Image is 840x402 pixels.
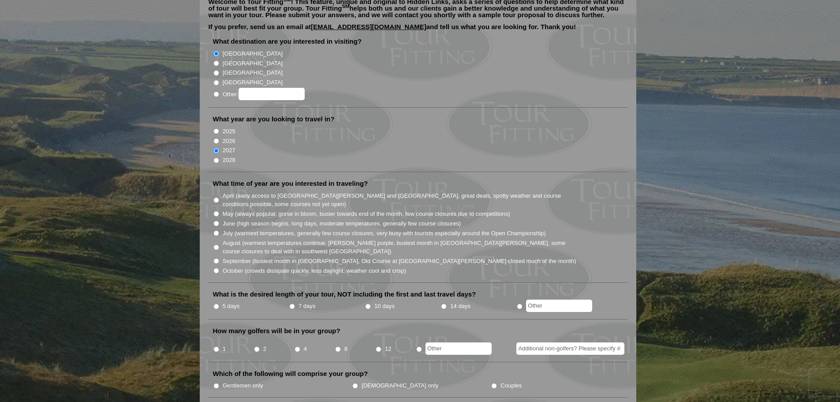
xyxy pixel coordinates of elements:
label: [GEOGRAPHIC_DATA] [223,68,283,77]
label: What is the desired length of your tour, NOT including the first and last travel days? [213,290,476,299]
label: What time of year are you interested in traveling? [213,179,368,188]
label: What destination are you interested in visiting? [213,37,362,46]
label: How many golfers will be in your group? [213,327,340,335]
label: 8 [344,345,347,353]
label: 2028 [223,156,235,165]
label: Which of the following will comprise your group? [213,369,368,378]
label: 2025 [223,127,235,136]
label: 2026 [223,137,235,146]
label: October (crowds dissipate quickly, less daylight, weather cool and crisp) [223,267,407,275]
label: April (easy access to [GEOGRAPHIC_DATA][PERSON_NAME] and [GEOGRAPHIC_DATA], great deals, spotty w... [223,192,577,209]
label: [GEOGRAPHIC_DATA] [223,78,283,87]
input: Additional non-golfers? Please specify # [516,342,624,355]
label: [DEMOGRAPHIC_DATA] only [362,381,438,390]
label: Couples [500,381,522,390]
label: 5 days [223,302,240,311]
label: What year are you looking to travel in? [213,115,335,124]
label: 2 [263,345,266,353]
label: 10 days [374,302,395,311]
label: 2027 [223,146,235,155]
p: If you prefer, send us an email at and tell us what you are looking for. Thank you! [209,23,627,37]
a: [EMAIL_ADDRESS][DOMAIN_NAME] [311,23,426,30]
label: August (warmest temperatures continue, [PERSON_NAME] purple, busiest month in [GEOGRAPHIC_DATA][P... [223,239,577,256]
label: 7 days [299,302,316,311]
label: 12 [385,345,392,353]
label: [GEOGRAPHIC_DATA] [223,59,283,68]
sup: SM [342,4,350,9]
label: 4 [304,345,307,353]
label: September (busiest month in [GEOGRAPHIC_DATA], Old Course at [GEOGRAPHIC_DATA][PERSON_NAME] close... [223,257,576,266]
input: Other [426,342,492,355]
input: Other: [239,88,305,100]
label: 1 [223,345,226,353]
label: May (always popular, gorse in bloom, busier towards end of the month, few course closures due to ... [223,210,510,218]
label: [GEOGRAPHIC_DATA] [223,49,283,58]
label: June (high season begins, long days, moderate temperatures, generally few course closures) [223,219,461,228]
input: Other [526,300,592,312]
label: Other: [223,88,305,100]
label: Gentlemen only [223,381,263,390]
label: 14 days [450,302,470,311]
label: July (warmest temperatures, generally few course closures, very busy with tourists especially aro... [223,229,546,238]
